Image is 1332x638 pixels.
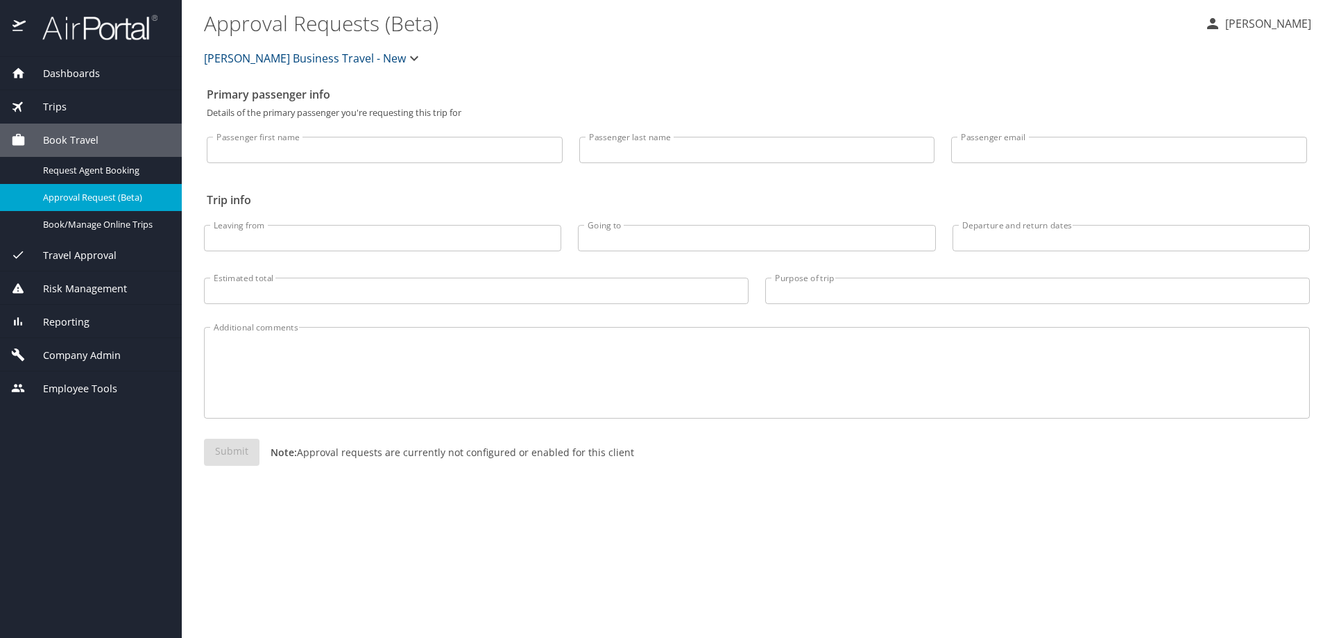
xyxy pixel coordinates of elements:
[1221,15,1311,32] p: [PERSON_NAME]
[26,133,99,148] span: Book Travel
[43,191,165,204] span: Approval Request (Beta)
[43,218,165,231] span: Book/Manage Online Trips
[207,189,1307,211] h2: Trip info
[26,66,100,81] span: Dashboards
[271,446,297,459] strong: Note:
[12,14,27,41] img: icon-airportal.png
[27,14,157,41] img: airportal-logo.png
[43,164,165,177] span: Request Agent Booking
[26,99,67,115] span: Trips
[259,445,634,460] p: Approval requests are currently not configured or enabled for this client
[1199,11,1317,36] button: [PERSON_NAME]
[204,49,406,68] span: [PERSON_NAME] Business Travel - New
[207,108,1307,117] p: Details of the primary passenger you're requesting this trip for
[198,44,428,72] button: [PERSON_NAME] Business Travel - New
[26,248,117,263] span: Travel Approval
[26,381,117,396] span: Employee Tools
[204,1,1193,44] h1: Approval Requests (Beta)
[26,348,121,363] span: Company Admin
[26,281,127,296] span: Risk Management
[207,83,1307,106] h2: Primary passenger info
[26,314,89,330] span: Reporting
